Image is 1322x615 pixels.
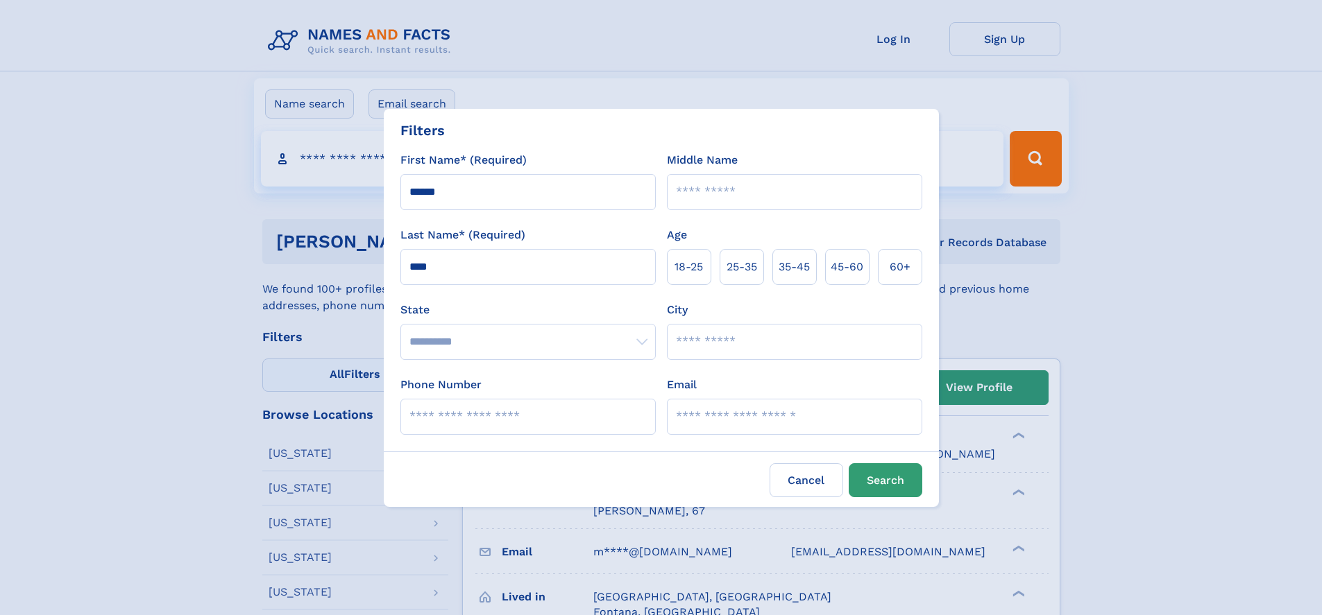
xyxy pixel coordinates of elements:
[667,302,688,318] label: City
[675,259,703,275] span: 18‑25
[400,152,527,168] label: First Name* (Required)
[831,259,863,275] span: 45‑60
[667,152,738,168] label: Middle Name
[667,227,687,243] label: Age
[770,463,843,497] label: Cancel
[400,227,525,243] label: Last Name* (Required)
[400,302,656,318] label: State
[400,376,482,393] label: Phone Number
[779,259,810,275] span: 35‑45
[727,259,757,275] span: 25‑35
[890,259,910,275] span: 60+
[667,376,697,393] label: Email
[849,463,922,497] button: Search
[400,120,445,141] div: Filters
